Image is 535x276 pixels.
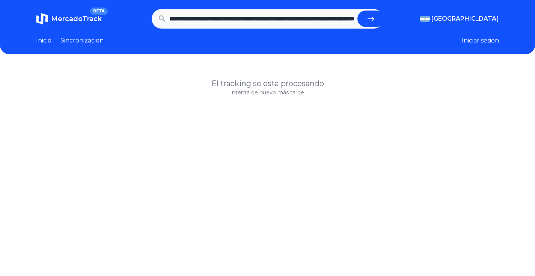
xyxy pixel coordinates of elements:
[36,89,499,96] p: Intenta de nuevo más tarde.
[36,36,51,45] a: Inicio
[462,36,499,45] button: Iniciar sesion
[60,36,104,45] a: Sincronizacion
[51,15,102,23] span: MercadoTrack
[36,13,102,25] a: MercadoTrackBETA
[420,14,499,23] button: [GEOGRAPHIC_DATA]
[36,13,48,25] img: MercadoTrack
[36,78,499,89] h1: El tracking se esta procesando
[90,8,108,15] span: BETA
[431,14,499,23] span: [GEOGRAPHIC_DATA]
[420,16,430,22] img: Argentina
